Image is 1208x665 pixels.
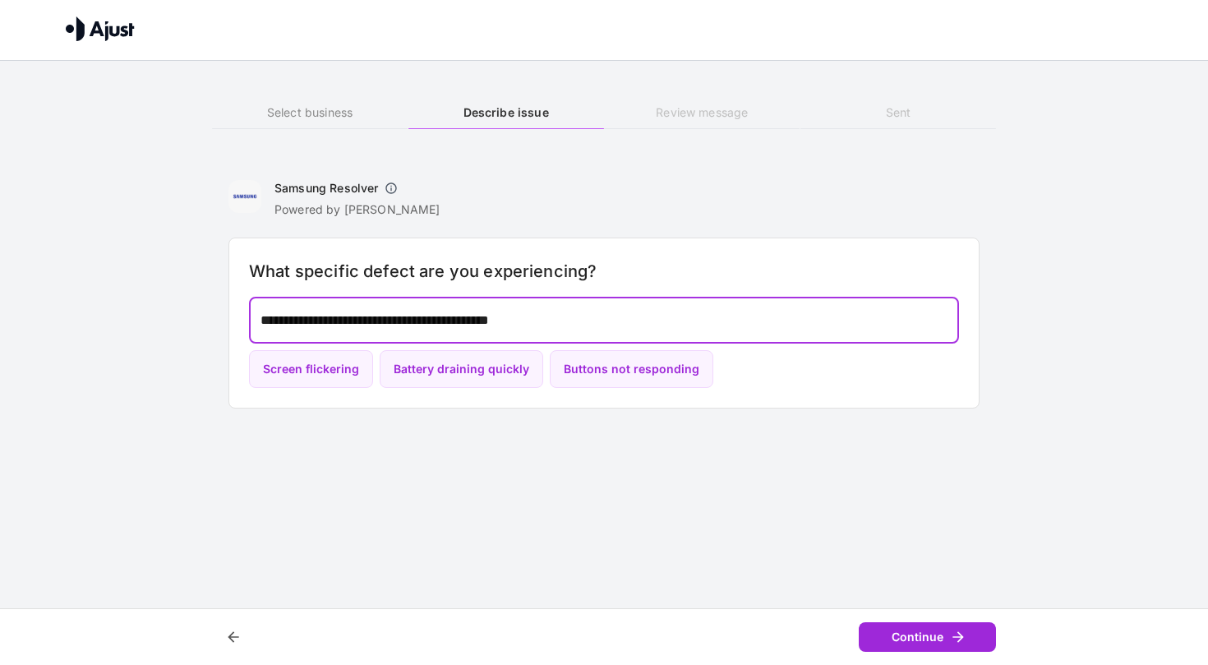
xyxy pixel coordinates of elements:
[274,180,378,196] h6: Samsung Resolver
[380,350,543,389] button: Battery draining quickly
[249,350,373,389] button: Screen flickering
[212,104,408,122] h6: Select business
[550,350,713,389] button: Buttons not responding
[249,258,959,284] h6: What specific defect are you experiencing?
[408,104,604,122] h6: Describe issue
[800,104,996,122] h6: Sent
[859,622,996,653] button: Continue
[274,201,440,218] p: Powered by [PERSON_NAME]
[66,16,135,41] img: Ajust
[228,180,261,213] img: Samsung
[604,104,800,122] h6: Review message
